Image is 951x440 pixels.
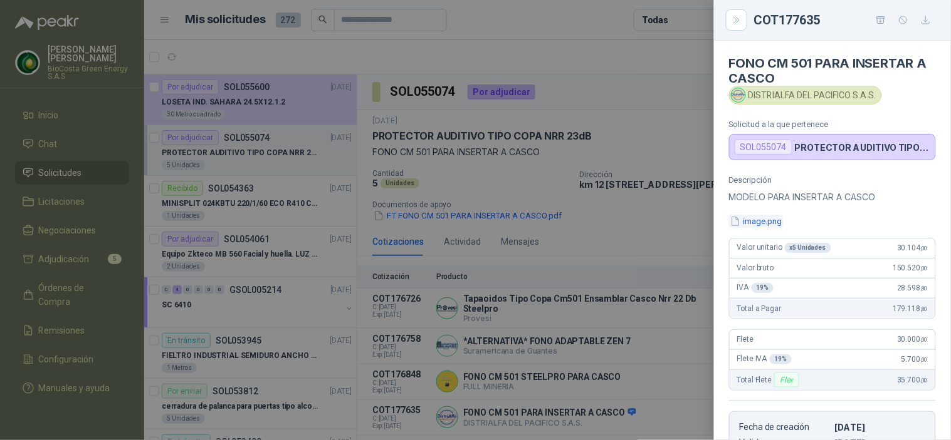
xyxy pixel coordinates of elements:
p: Solicitud a la que pertenece [729,120,936,129]
div: x 5 Unidades [785,243,831,253]
p: MODELO PARA INSERTAR A CASCO [729,190,936,205]
span: Flete [737,335,754,344]
span: ,80 [920,285,928,292]
span: Total Flete [737,372,802,387]
span: ,00 [920,265,928,272]
span: Valor bruto [737,263,774,272]
div: Flex [774,372,799,387]
span: 35.700 [897,376,928,384]
button: image.png [729,215,784,228]
span: ,00 [920,377,928,384]
span: 5.700 [901,355,928,364]
p: PROTECTOR AUDITIVO TIPO COPA NRR 23dB [795,142,930,153]
span: ,00 [920,336,928,343]
span: ,80 [920,305,928,312]
span: ,00 [920,245,928,252]
p: Descripción [729,175,936,185]
div: SOL055074 [735,140,792,155]
span: 179.118 [893,304,928,313]
h4: FONO CM 501 PARA INSERTAR A CASCO [729,56,936,86]
span: Total a Pagar [737,304,781,313]
div: 19 % [752,283,774,293]
p: [DATE] [835,422,925,432]
span: 30.104 [897,243,928,252]
span: IVA [737,283,774,293]
p: Fecha de creación [740,422,830,432]
div: COT177635 [754,10,936,30]
button: Close [729,13,744,28]
div: DISTRIALFA DEL PACIFICO S.A.S. [729,86,882,105]
span: ,00 [920,356,928,363]
span: Flete IVA [737,354,792,364]
div: 19 % [770,354,792,364]
span: 28.598 [897,284,928,292]
span: 150.520 [893,263,928,272]
img: Company Logo [732,88,745,102]
span: Valor unitario [737,243,831,253]
span: 30.000 [897,335,928,344]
